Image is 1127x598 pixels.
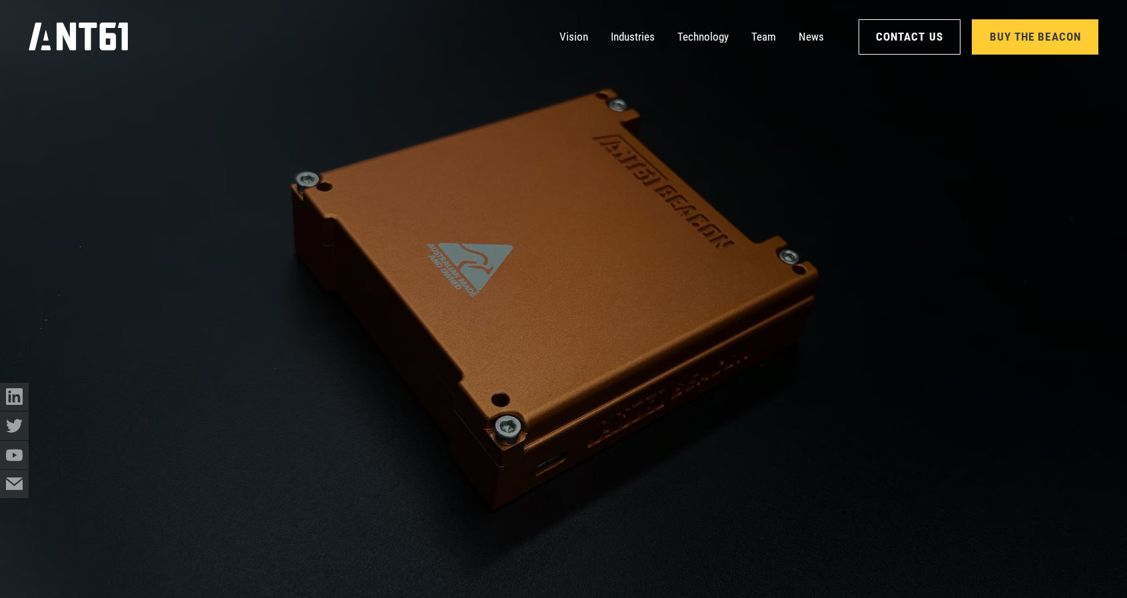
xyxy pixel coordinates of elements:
[751,23,776,51] a: Team
[611,23,655,51] a: Industries
[799,23,824,51] a: News
[972,19,1098,55] a: Buy the Beacon
[560,23,588,51] a: Vision
[859,19,961,55] a: Contact Us
[677,23,729,51] a: Technology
